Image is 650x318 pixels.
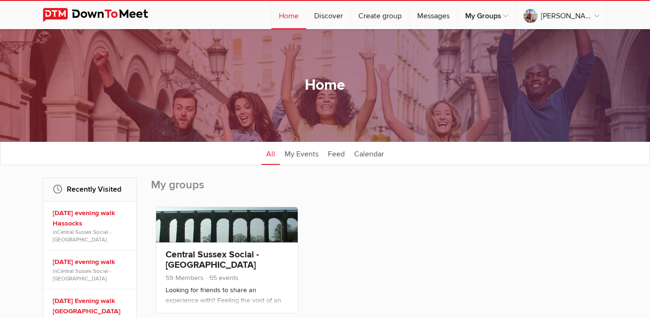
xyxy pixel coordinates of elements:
span: 59 Members [166,274,204,282]
img: DownToMeet [43,8,163,22]
a: [DATE] evening walk [53,257,130,267]
a: Feed [323,141,349,165]
a: Home [271,1,306,29]
h1: Home [305,76,345,95]
span: in [53,228,130,243]
a: Discover [307,1,350,29]
span: 55 events [206,274,238,282]
a: My Events [280,141,323,165]
a: [PERSON_NAME] [516,1,607,29]
a: Calendar [349,141,388,165]
a: Central Sussex Social - [GEOGRAPHIC_DATA] [53,229,111,243]
a: Central Sussex Social - [GEOGRAPHIC_DATA] [53,268,111,282]
h2: My groups [151,178,607,202]
a: My Groups [458,1,515,29]
a: All [262,141,280,165]
a: Create group [351,1,409,29]
a: Central Sussex Social - [GEOGRAPHIC_DATA] [166,249,259,271]
span: in [53,267,130,282]
h2: Recently Visited [53,178,127,201]
a: [DATE] evening walk Hassocks [53,208,130,228]
a: Messages [410,1,457,29]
